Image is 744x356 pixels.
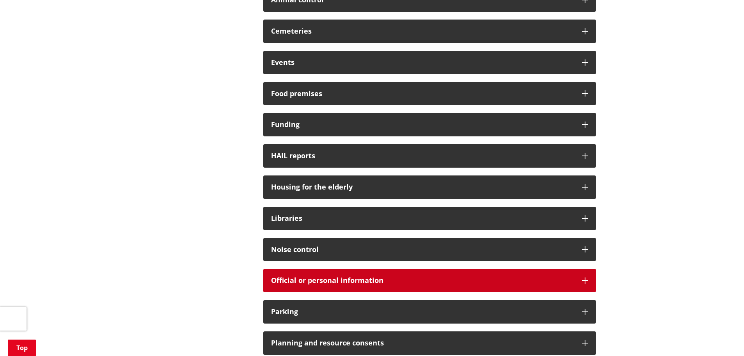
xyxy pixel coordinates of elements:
[271,90,574,98] h3: Food premises
[271,308,574,316] h3: Parking
[271,152,574,160] h3: HAIL reports
[271,246,574,254] h3: Noise control
[271,121,574,129] h3: Funding
[271,183,574,191] h3: Housing for the elderly
[271,27,574,35] h3: Cemeteries
[8,340,36,356] a: Top
[271,277,574,284] h3: Official or personal information
[271,215,574,222] h3: Libraries
[271,59,574,66] h3: Events
[708,323,736,351] iframe: Messenger Launcher
[271,339,574,347] h3: Planning and resource consents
